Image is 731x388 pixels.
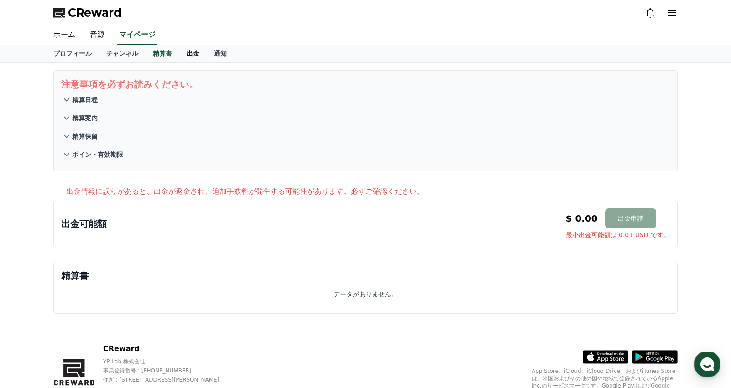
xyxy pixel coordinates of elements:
[68,5,122,20] span: CReward
[46,45,99,62] a: プロフィール
[61,127,670,145] button: 精算保留
[76,303,103,310] span: Messages
[118,289,175,312] a: Settings
[117,26,157,45] a: マイページ
[179,45,207,62] a: 出金
[72,132,98,141] p: 精算保留
[46,26,83,45] a: ホーム
[334,290,397,299] p: データがありません。
[23,303,39,310] span: Home
[66,186,678,197] p: 出金情報に誤りがあると、出金が返金され、追加手数料が発生する可能性があります。必ずご確認ください。
[605,208,656,228] button: 出金申請
[61,78,670,91] p: 注意事項を必ずお読みください。
[207,45,234,62] a: 通知
[99,45,146,62] a: チャンネル
[61,109,670,127] button: 精算案内
[60,289,118,312] a: Messages
[103,367,235,374] p: 事業登録番号 : [PHONE_NUMBER]
[3,289,60,312] a: Home
[61,269,670,282] p: 精算書
[135,303,157,310] span: Settings
[72,114,98,123] p: 精算案内
[53,5,122,20] a: CReward
[103,358,235,365] p: YP Lab 株式会社
[103,376,235,383] p: 住所 : [STREET_ADDRESS][PERSON_NAME]
[566,230,670,239] span: 最小出金可能額は 0.01 USD です。
[61,145,670,164] button: ポイント有効期限
[61,217,107,230] p: 出金可能額
[61,91,670,109] button: 精算日程
[149,45,176,62] a: 精算書
[72,150,123,159] p: ポイント有効期限
[566,212,598,225] p: $ 0.00
[83,26,112,45] a: 音源
[103,343,235,354] p: CReward
[72,95,98,104] p: 精算日程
